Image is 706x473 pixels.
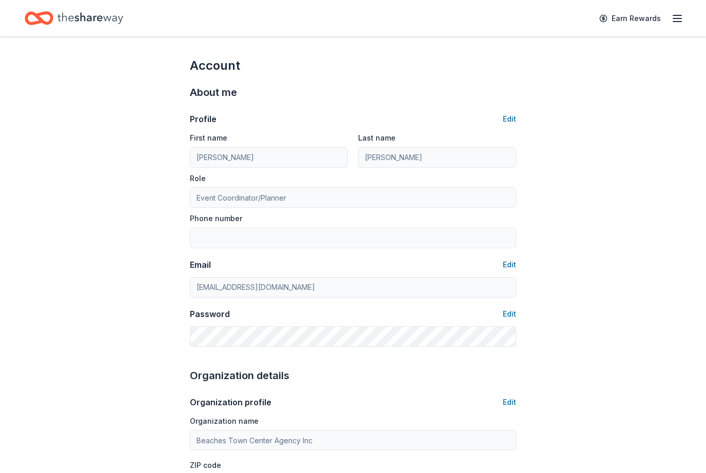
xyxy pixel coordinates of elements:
[25,6,123,30] a: Home
[190,367,516,384] div: Organization details
[190,113,217,125] div: Profile
[190,259,211,271] div: Email
[593,9,667,28] a: Earn Rewards
[358,133,396,143] label: Last name
[190,308,230,320] div: Password
[190,133,227,143] label: First name
[503,259,516,271] button: Edit
[190,173,206,184] label: Role
[190,57,516,74] div: Account
[503,113,516,125] button: Edit
[503,308,516,320] button: Edit
[190,213,242,224] label: Phone number
[503,396,516,408] button: Edit
[190,460,221,470] label: ZIP code
[190,416,259,426] label: Organization name
[190,84,516,101] div: About me
[190,396,271,408] div: Organization profile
